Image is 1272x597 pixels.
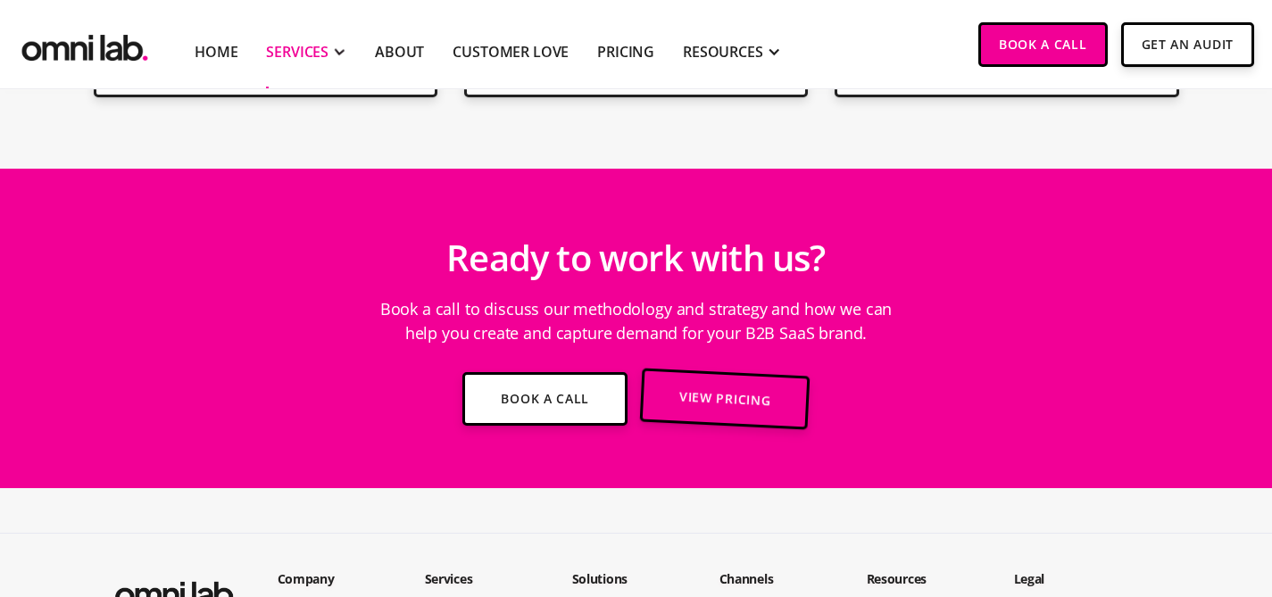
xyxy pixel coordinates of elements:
img: Omni Lab: B2B SaaS Demand Generation Agency [18,22,152,66]
a: View Pricing [640,368,811,429]
h2: Ready to work with us? [446,228,825,288]
a: home [18,22,152,66]
a: Book a Call [462,372,628,426]
iframe: Chat Widget [951,390,1272,597]
a: Home [195,41,237,62]
a: Customer Love [453,41,569,62]
h2: Channels [719,569,831,588]
a: Book a Call [978,22,1108,67]
h2: Solutions [572,569,684,588]
div: SERVICES [266,41,328,62]
a: Pricing [597,41,654,62]
h2: Services [425,569,536,588]
div: RESOURCES [683,41,763,62]
p: Book a call to discuss our methodology and strategy and how we can help you create and capture de... [369,288,904,354]
h2: Company [278,569,389,588]
a: About [375,41,424,62]
a: Get An Audit [1121,22,1254,67]
h2: Resources [867,569,978,588]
